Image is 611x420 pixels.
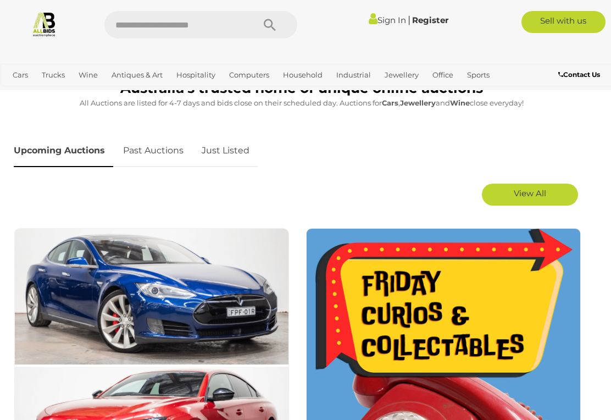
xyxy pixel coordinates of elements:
[8,66,32,84] a: Cars
[107,66,167,84] a: Antiques & Art
[558,69,603,81] a: Contact Us
[332,66,375,84] a: Industrial
[225,66,274,84] a: Computers
[14,135,113,167] a: Upcoming Auctions
[450,98,470,107] strong: Wine
[242,11,297,38] button: Search
[172,66,220,84] a: Hospitality
[514,188,546,198] span: View All
[74,66,102,84] a: Wine
[400,98,436,107] strong: Jewellery
[14,81,589,96] h1: Australia's trusted home of unique online auctions
[463,66,494,84] a: Sports
[521,11,606,33] a: Sell with us
[380,66,423,84] a: Jewellery
[8,84,95,102] a: [GEOGRAPHIC_DATA]
[408,14,410,26] span: |
[369,15,406,25] a: Sign In
[31,11,57,37] img: Allbids.com.au
[14,97,589,109] p: All Auctions are listed for 4-7 days and bids close on their scheduled day. Auctions for , and cl...
[279,66,327,84] a: Household
[412,15,448,25] a: Register
[558,70,600,79] b: Contact Us
[428,66,458,84] a: Office
[482,184,578,206] a: View All
[382,98,398,107] strong: Cars
[193,135,258,167] a: Just Listed
[37,66,69,84] a: Trucks
[115,135,192,167] a: Past Auctions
